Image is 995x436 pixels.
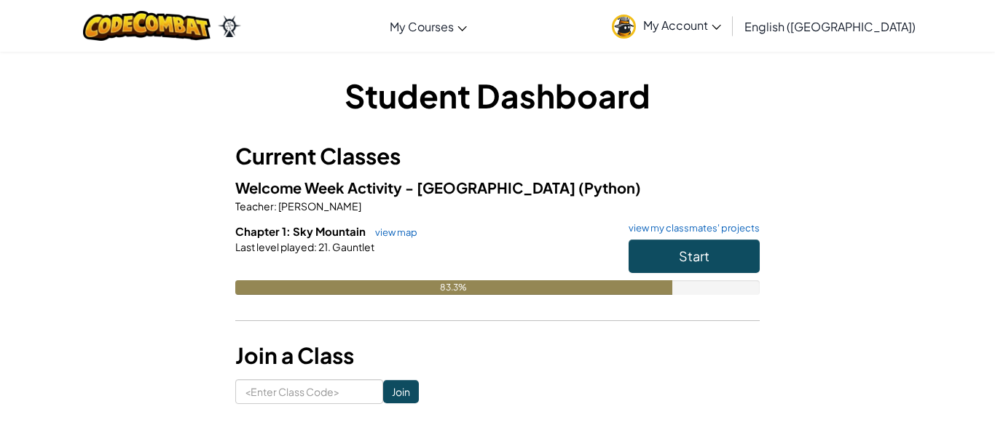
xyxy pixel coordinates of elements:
span: My Account [643,17,721,33]
span: Start [679,247,709,264]
a: view map [368,226,417,238]
span: Welcome Week Activity - [GEOGRAPHIC_DATA] [235,178,578,197]
span: : [274,199,277,213]
span: (Python) [578,178,641,197]
img: avatar [612,15,636,39]
span: Teacher [235,199,274,213]
a: English ([GEOGRAPHIC_DATA]) [737,7,923,46]
button: Start [629,239,760,273]
span: Gauntlet [331,240,374,253]
input: <Enter Class Code> [235,379,383,404]
span: 21. [317,240,331,253]
span: English ([GEOGRAPHIC_DATA]) [744,19,916,34]
span: [PERSON_NAME] [277,199,361,213]
input: Join [383,380,419,403]
span: : [314,240,317,253]
a: My Account [605,3,728,49]
h3: Current Classes [235,140,760,173]
h1: Student Dashboard [235,73,760,118]
a: view my classmates' projects [621,223,760,233]
span: Chapter 1: Sky Mountain [235,224,368,238]
span: Last level played [235,240,314,253]
div: 83.3% [235,280,672,295]
img: CodeCombat logo [83,11,211,41]
h3: Join a Class [235,339,760,372]
span: My Courses [390,19,454,34]
a: My Courses [382,7,474,46]
img: Ozaria [218,15,241,37]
